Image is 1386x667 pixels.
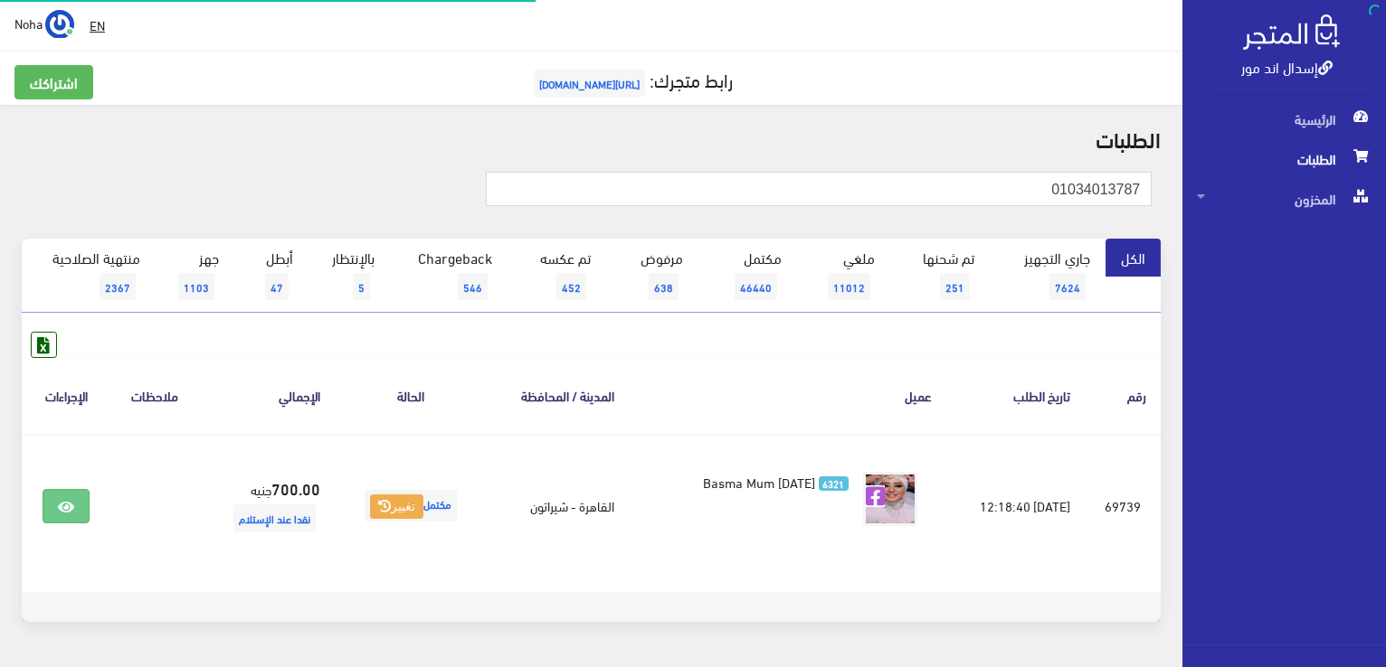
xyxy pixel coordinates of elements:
a: رابط متجرك:[URL][DOMAIN_NAME] [529,62,733,96]
a: EN [82,9,112,42]
a: جاري التجهيز7624 [990,239,1106,313]
span: نقدا عند الإستلام [233,504,316,531]
span: 1103 [178,273,214,300]
a: 6321 Basma Mum [DATE] [658,472,848,492]
a: مرفوض638 [606,239,698,313]
span: 6321 [819,476,849,492]
img: ... [45,10,74,39]
th: ملاحظات [110,358,199,433]
a: الطلبات [1182,139,1386,179]
a: الرئيسية [1182,99,1386,139]
button: تغيير [370,494,423,520]
span: الرئيسية [1197,99,1372,139]
a: تم شحنها251 [890,239,990,313]
a: الكل [1106,239,1161,277]
a: تم عكسه452 [508,239,606,313]
span: 546 [458,273,488,300]
input: بحث ( رقم الطلب, رقم الهاتف, الإسم, البريد اﻹلكتروني )... [486,172,1152,206]
td: القاهرة - شيراتون [487,434,629,578]
span: 452 [556,273,586,300]
span: الطلبات [1197,139,1372,179]
a: أبطل47 [234,239,309,313]
span: 638 [649,273,679,300]
a: بالإنتظار5 [309,239,390,313]
a: Chargeback546 [390,239,508,313]
th: عميل [629,358,946,433]
a: ... Noha [14,9,74,38]
a: المخزون [1182,179,1386,219]
h2: الطلبات [22,127,1161,150]
span: 5 [353,273,370,300]
span: [URL][DOMAIN_NAME] [534,70,645,97]
th: اﻹجمالي [199,358,335,433]
span: 2367 [100,273,136,300]
td: [DATE] 12:18:40 [946,434,1086,578]
span: 47 [265,273,289,300]
u: EN [90,14,105,36]
span: Noha [14,12,43,34]
td: 69739 [1085,434,1161,578]
span: 7624 [1049,273,1086,300]
a: منتهية الصلاحية2367 [22,239,156,313]
span: 11012 [828,273,870,300]
span: 46440 [735,273,777,300]
th: رقم [1085,358,1161,433]
th: المدينة / المحافظة [487,358,629,433]
span: المخزون [1197,179,1372,219]
a: إسدال اند مور [1241,53,1333,80]
th: الحالة [335,358,487,433]
span: 251 [940,273,970,300]
th: الإجراءات [22,358,110,433]
td: جنيه [199,434,335,578]
th: تاريخ الطلب [946,358,1086,433]
img: picture [863,472,917,526]
img: . [1243,14,1340,50]
a: جهز1103 [156,239,234,313]
a: مكتمل46440 [698,239,797,313]
span: Basma Mum [DATE] [703,469,815,494]
span: مكتمل [365,490,457,521]
strong: 700.00 [271,476,320,500]
a: ملغي11012 [797,239,890,313]
a: اشتراكك [14,65,93,99]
